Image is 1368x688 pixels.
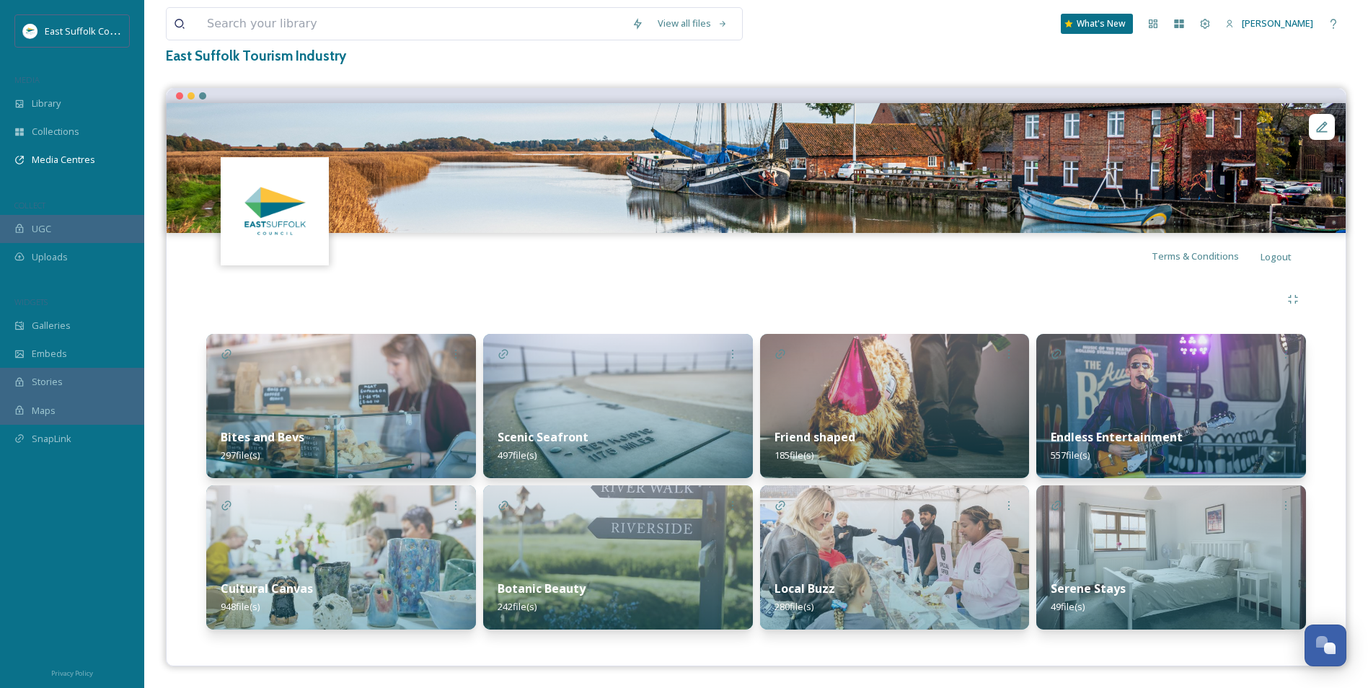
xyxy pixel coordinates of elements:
strong: Endless Entertainment [1051,429,1183,445]
input: Search your library [200,8,625,40]
strong: Botanic Beauty [498,581,586,596]
span: Library [32,97,61,110]
span: Logout [1261,250,1292,263]
a: View all files [650,9,735,38]
span: 242 file(s) [498,600,537,613]
img: af8e106b-86cc-4908-b70e-7260d126d77f.jpg [206,485,476,630]
a: [PERSON_NAME] [1218,9,1320,38]
span: WIDGETS [14,296,48,307]
a: Privacy Policy [51,663,93,681]
button: Open Chat [1305,625,1346,666]
span: 557 file(s) [1051,449,1090,462]
strong: Friend shaped [775,429,855,445]
span: [PERSON_NAME] [1242,17,1313,30]
span: Collections [32,125,79,138]
img: ddd00b8e-fed8-4ace-b05d-a63b8df0f5dd.jpg [223,159,327,263]
strong: Scenic Seafront [498,429,588,445]
a: Terms & Conditions [1152,247,1261,265]
span: 297 file(s) [221,449,260,462]
span: Embeds [32,347,67,361]
strong: Cultural Canvas [221,581,313,596]
span: 948 file(s) [221,600,260,613]
span: Galleries [32,319,71,332]
img: 27ec5049-6836-4a61-924f-da3d7f9bb04d.jpg [483,485,753,630]
span: SnapLink [32,432,71,446]
span: MEDIA [14,74,40,85]
img: a200f865-f03a-46ec-bc84-8726e83f0396.jpg [760,485,1030,630]
span: 185 file(s) [775,449,813,462]
strong: Local Buzz [775,581,835,596]
img: Aldeburgh_JamesCrisp_112024 (28).jpg [167,103,1346,233]
img: 96ddc713-6f77-4883-9b7d-4241002ee1fe.jpg [1036,334,1306,478]
span: Stories [32,375,63,389]
span: 280 file(s) [775,600,813,613]
img: 187ad332-59d7-4936-919b-e09a8ec764f7.jpg [206,334,476,478]
span: Media Centres [32,153,95,167]
span: COLLECT [14,200,45,211]
span: Maps [32,404,56,418]
h3: East Suffolk Tourism Industry [166,45,1346,66]
strong: Bites and Bevs [221,429,304,445]
img: cbfe503f-9d5c-46e5-accb-cb0298e208d4.jpg [1036,485,1306,630]
span: Terms & Conditions [1152,250,1239,263]
img: 12846849-7869-412f-8e03-be1d49a9a142.jpg [760,334,1030,478]
strong: Serene Stays [1051,581,1126,596]
span: 497 file(s) [498,449,537,462]
a: What's New [1061,14,1133,34]
span: 49 file(s) [1051,600,1085,613]
span: Uploads [32,250,68,264]
span: East Suffolk Council [45,24,130,38]
span: Privacy Policy [51,669,93,678]
span: UGC [32,222,51,236]
img: ESC%20Logo.png [23,24,37,38]
img: 7b3cc291-268c-4e24-ab07-34cc75eeaa57.jpg [483,334,753,478]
